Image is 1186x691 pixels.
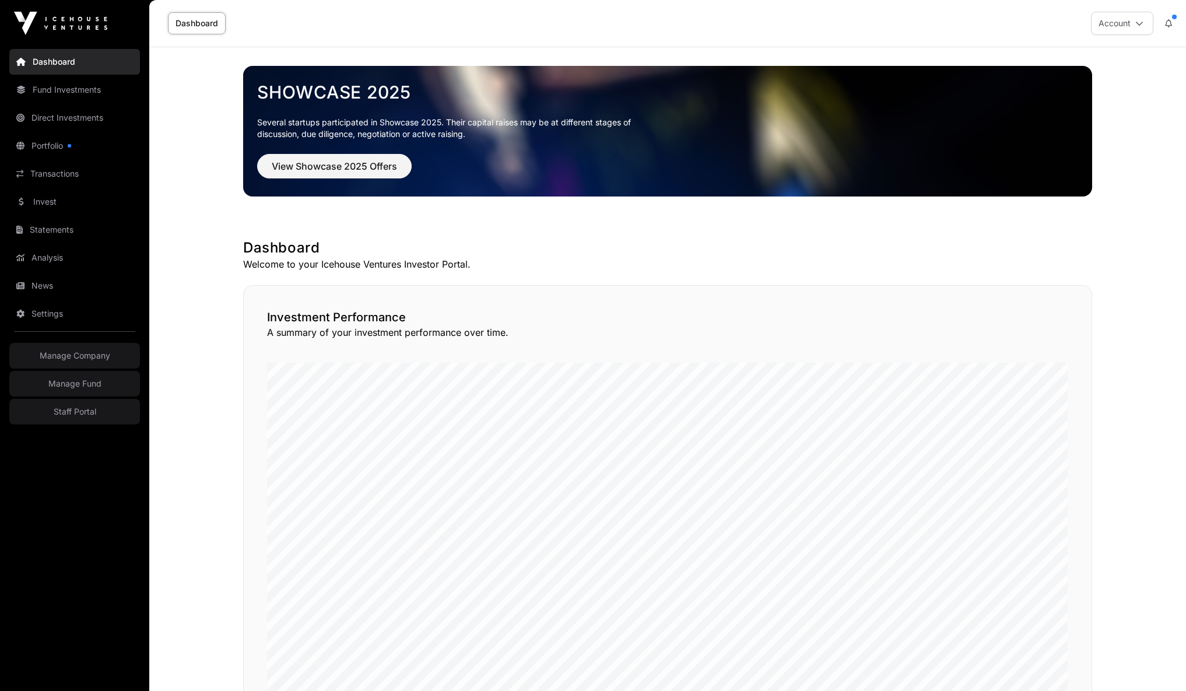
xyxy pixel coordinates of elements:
[9,245,140,271] a: Analysis
[9,161,140,187] a: Transactions
[9,371,140,397] a: Manage Fund
[9,301,140,327] a: Settings
[257,166,412,177] a: View Showcase 2025 Offers
[257,117,649,140] p: Several startups participated in Showcase 2025. Their capital raises may be at different stages o...
[257,154,412,178] button: View Showcase 2025 Offers
[1128,635,1186,691] iframe: Chat Widget
[267,309,1068,325] h2: Investment Performance
[9,189,140,215] a: Invest
[9,49,140,75] a: Dashboard
[272,159,397,173] span: View Showcase 2025 Offers
[243,66,1092,197] img: Showcase 2025
[243,238,1092,257] h1: Dashboard
[9,217,140,243] a: Statements
[168,12,226,34] a: Dashboard
[9,77,140,103] a: Fund Investments
[257,82,1078,103] a: Showcase 2025
[9,105,140,131] a: Direct Investments
[9,273,140,299] a: News
[267,325,1068,339] p: A summary of your investment performance over time.
[14,12,107,35] img: Icehouse Ventures Logo
[9,399,140,425] a: Staff Portal
[9,343,140,369] a: Manage Company
[9,133,140,159] a: Portfolio
[243,257,1092,271] p: Welcome to your Icehouse Ventures Investor Portal.
[1091,12,1153,35] button: Account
